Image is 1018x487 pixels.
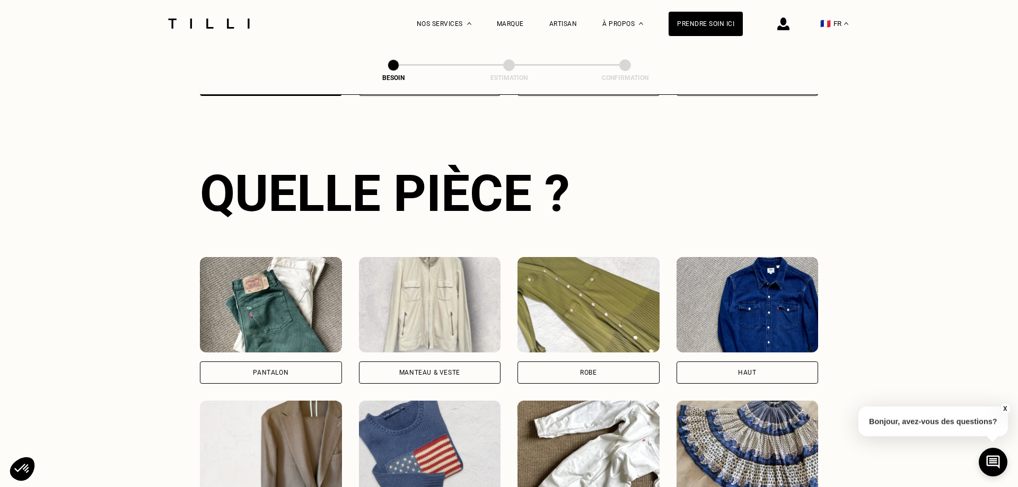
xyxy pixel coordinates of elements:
[200,257,342,352] img: Tilli retouche votre Pantalon
[580,369,596,376] div: Robe
[549,20,577,28] a: Artisan
[467,22,471,25] img: Menu déroulant
[200,164,818,223] div: Quelle pièce ?
[639,22,643,25] img: Menu déroulant à propos
[738,369,756,376] div: Haut
[253,369,288,376] div: Pantalon
[572,74,678,82] div: Confirmation
[999,403,1010,414] button: X
[359,257,501,352] img: Tilli retouche votre Manteau & Veste
[164,19,253,29] img: Logo du service de couturière Tilli
[340,74,446,82] div: Besoin
[669,12,743,36] a: Prendre soin ici
[517,257,660,352] img: Tilli retouche votre Robe
[820,19,831,29] span: 🇫🇷
[456,74,562,82] div: Estimation
[497,20,524,28] a: Marque
[777,17,789,30] img: icône connexion
[399,369,460,376] div: Manteau & Veste
[844,22,848,25] img: menu déroulant
[858,406,1008,436] p: Bonjour, avez-vous des questions?
[677,257,819,352] img: Tilli retouche votre Haut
